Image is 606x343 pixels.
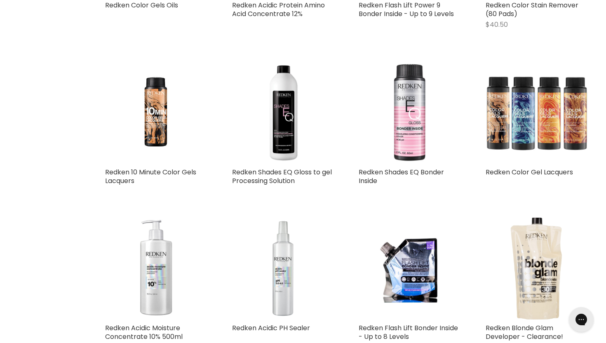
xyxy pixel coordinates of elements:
a: Redken Flash Lift Power 9 Bonder Inside - Up to 9 Levels [359,0,454,19]
a: Redken Flash Lift Bonder Inside - Up to 8 Levels [359,218,461,320]
a: Redken Shades EQ Bonder Inside [359,167,444,186]
img: Redken Acidic Moisture Concentrate 10% 500ml [105,218,207,320]
a: Redken Acidic Moisture Concentrate 10% 500ml [105,323,183,341]
a: Redken 10 Minute Color Gels Lacquers [105,62,207,164]
a: Redken Color Gel Lacquers [486,167,573,177]
a: Redken Color Gels Oils [105,0,178,10]
iframe: Gorgias live chat messenger [565,304,598,335]
img: Redken Shades EQ Gloss to gel Processing Solution [232,62,334,164]
img: Redken Acidic PH Sealer [232,218,334,320]
a: Redken Blonde Glam Developer - Clearance! [486,323,563,341]
img: Redken Shades EQ Bonder Inside [359,62,461,164]
a: Redken 10 Minute Color Gels Lacquers [105,167,196,186]
img: Redken Blonde Glam Developer - Clearance! [503,218,571,320]
a: Redken Color Stain Remover (80 Pads) [486,0,578,19]
a: Redken Acidic Protein Amino Acid Concentrate 12% [232,0,325,19]
img: Redken Flash Lift Bonder Inside - Up to 8 Levels [376,218,444,320]
a: Redken Blonde Glam Developer - Clearance! [486,218,588,320]
img: Redken 10 Minute Color Gels Lacquers [120,62,192,164]
a: Redken Acidic PH Sealer [232,323,310,333]
a: Redken Shades EQ Gloss to gel Processing Solution [232,167,332,186]
a: Redken Flash Lift Bonder Inside - Up to 8 Levels [359,323,458,341]
img: Redken Color Gel Lacquers [486,62,588,164]
span: $40.50 [486,20,508,29]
